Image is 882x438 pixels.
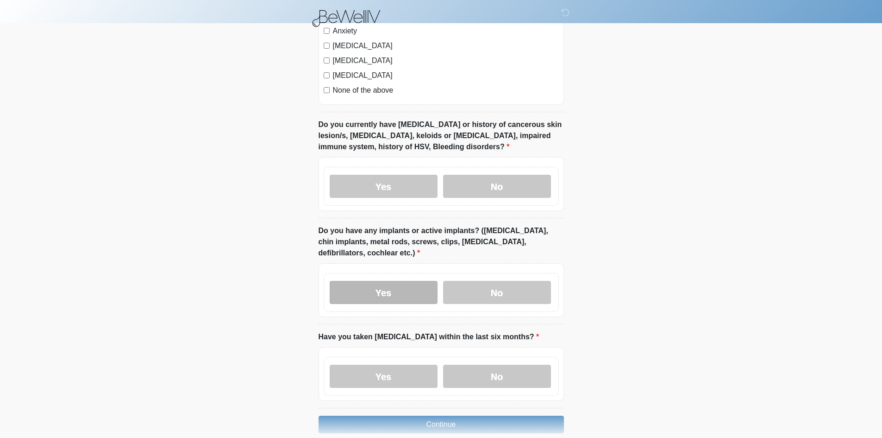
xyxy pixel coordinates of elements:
[333,55,559,66] label: [MEDICAL_DATA]
[330,281,438,304] label: Yes
[319,225,564,259] label: Do you have any implants or active implants? ([MEDICAL_DATA], chin implants, metal rods, screws, ...
[443,175,551,198] label: No
[319,416,564,433] button: Continue
[330,365,438,388] label: Yes
[333,40,559,51] label: [MEDICAL_DATA]
[324,87,330,93] input: None of the above
[319,119,564,152] label: Do you currently have [MEDICAL_DATA] or history of cancerous skin lesion/s, [MEDICAL_DATA], keloi...
[330,175,438,198] label: Yes
[333,70,559,81] label: [MEDICAL_DATA]
[324,43,330,49] input: [MEDICAL_DATA]
[333,85,559,96] label: None of the above
[309,7,387,28] img: BeWell IV Logo
[443,281,551,304] label: No
[324,72,330,78] input: [MEDICAL_DATA]
[443,365,551,388] label: No
[319,331,539,343] label: Have you taken [MEDICAL_DATA] within the last six months?
[324,57,330,63] input: [MEDICAL_DATA]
